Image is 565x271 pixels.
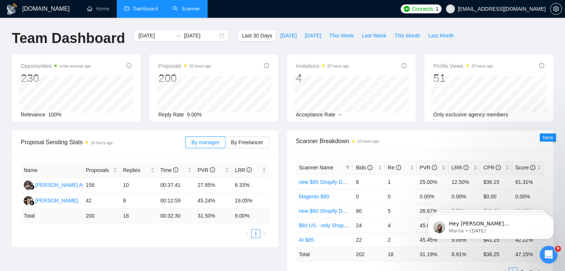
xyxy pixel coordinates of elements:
img: logo [6,3,18,15]
td: 0.00% [512,189,544,204]
input: End date [184,32,218,40]
span: 9 [555,246,561,252]
span: info-circle [367,165,373,170]
div: 51 [433,71,493,85]
td: 1 [385,175,417,189]
a: searchScanner [173,6,200,12]
li: 1 [251,229,260,238]
td: 9.00 % [232,209,270,223]
span: right [262,231,267,236]
span: Acceptance Rate [296,112,336,118]
td: 47.15 % [512,247,544,261]
td: 45.24% [195,193,232,209]
td: 42 [83,193,120,209]
span: [DATE] [305,32,321,40]
a: new $60 Shopify Development [299,208,369,214]
span: Bids [356,165,373,171]
span: info-circle [530,165,535,170]
a: homeHome [87,6,109,12]
li: Previous Page [242,229,251,238]
span: Relevance [21,112,45,118]
span: Profile Views [433,62,493,70]
span: info-circle [210,167,215,172]
td: 0 [385,189,417,204]
a: new $85 Shopify Development [299,179,369,185]
td: 90 [353,204,385,218]
td: 200 [83,209,120,223]
span: LRR [452,165,469,171]
td: $ 36.25 [480,247,512,261]
th: Proposals [83,163,120,178]
a: NF[PERSON_NAME] Ayra [24,182,90,188]
a: 1 [252,229,260,238]
td: 0 [353,189,385,204]
td: 8 [120,193,158,209]
span: This Month [394,32,420,40]
span: PVR [198,167,215,173]
img: upwork-logo.png [404,6,410,12]
span: Invitations [296,62,349,70]
img: gigradar-bm.png [29,185,34,190]
span: user [448,6,453,11]
span: setting [551,6,562,12]
span: 100% [48,112,62,118]
td: 10 [120,178,158,193]
button: [DATE] [301,30,325,42]
button: Last Month [424,30,458,42]
div: 4 [296,71,349,85]
span: Proposals [158,62,211,70]
td: 00:12:59 [158,193,195,209]
iframe: Intercom live chat [540,246,558,264]
time: 20 hours ago [91,141,112,145]
span: info-circle [432,165,437,170]
span: [DATE] [280,32,297,40]
time: 20 hours ago [189,64,211,68]
td: 5 [385,204,417,218]
span: 9.00% [187,112,202,118]
td: 18 [385,247,417,261]
span: filter [346,165,350,170]
img: NF [24,181,33,190]
td: 00:32:30 [158,209,195,223]
span: Last Week [362,32,386,40]
span: Last 30 Days [242,32,272,40]
button: This Month [390,30,424,42]
div: 200 [158,71,211,85]
td: 00:37:41 [158,178,195,193]
a: $60 US - only Shopify Development [299,222,381,228]
span: info-circle [264,63,269,68]
td: 8 [353,175,385,189]
span: info-circle [247,167,252,172]
span: Score [515,165,535,171]
span: dashboard [124,6,129,11]
button: right [260,229,269,238]
div: 230 [21,71,91,85]
span: Last Month [428,32,454,40]
span: -- [338,112,342,118]
span: By Freelancer [231,139,263,145]
time: 20 hours ago [472,64,493,68]
td: 4 [385,218,417,232]
span: This Week [329,32,354,40]
button: Last 30 Days [238,30,276,42]
iframe: Intercom notifications message [417,199,565,251]
h1: Team Dashboard [12,30,125,47]
span: info-circle [539,63,544,68]
span: info-circle [173,167,178,172]
td: 19.05% [232,193,270,209]
td: 61.31% [512,175,544,189]
time: 20 hours ago [327,64,349,68]
td: 31.50 % [195,209,232,223]
td: $0.00 [480,189,512,204]
img: LA [24,196,33,205]
td: 158 [83,178,120,193]
th: Replies [120,163,158,178]
td: $36.15 [480,175,512,189]
a: Magento $60 [299,194,329,199]
span: Replies [123,166,149,174]
li: Next Page [260,229,269,238]
td: 202 [353,247,385,261]
span: info-circle [402,63,407,68]
span: Opportunities [21,62,91,70]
